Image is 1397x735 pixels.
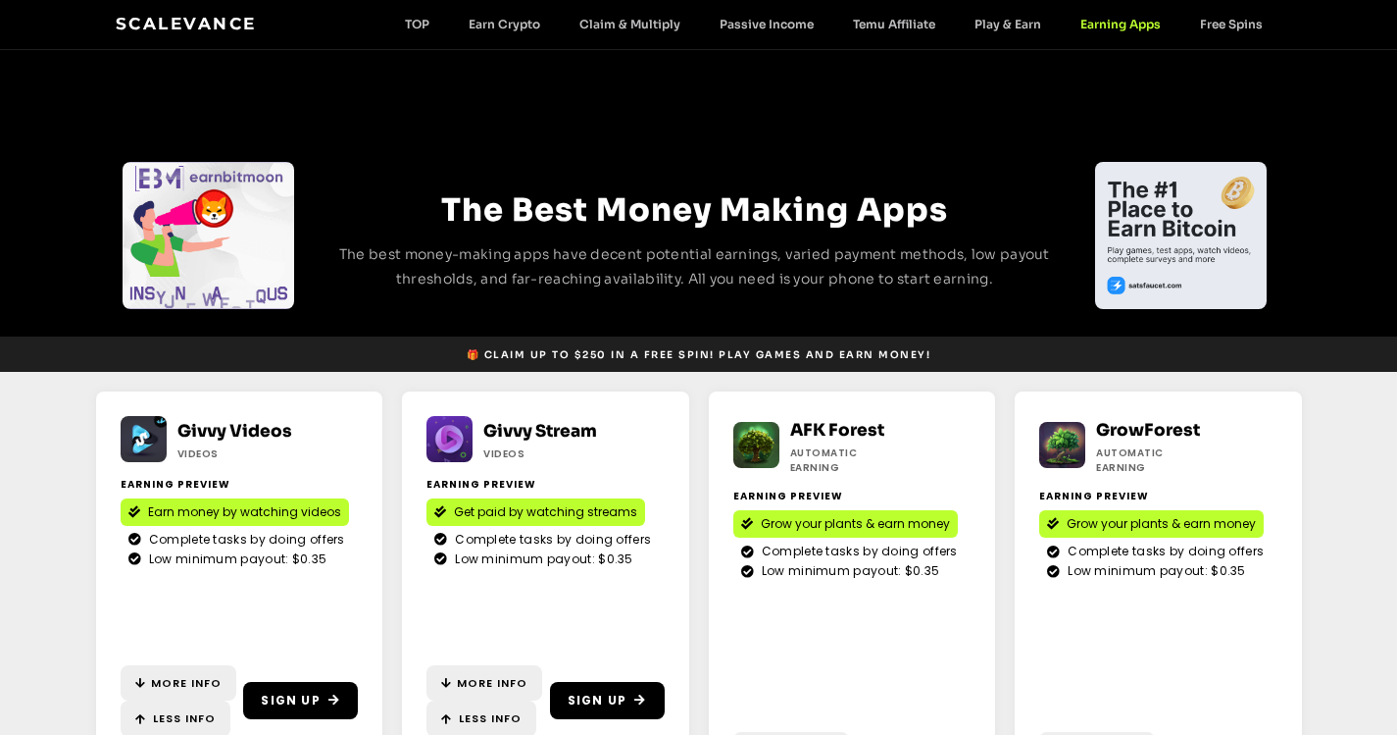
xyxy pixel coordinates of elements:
a: Earn Crypto [449,17,560,31]
a: More Info [121,665,236,702]
span: 🎁 Claim up to $250 in a free spin! Play games and earn money! [467,347,931,362]
span: Grow your plants & earn money [761,515,950,533]
a: Temu Affiliate [833,17,955,31]
span: Low minimum payout: $0.35 [1063,562,1246,580]
a: Claim & Multiply [560,17,700,31]
span: Complete tasks by doing offers [1063,543,1264,560]
span: Low minimum payout: $0.35 [450,551,633,568]
h2: Automatic earning [790,446,909,475]
h2: Earning Preview [426,477,665,492]
a: More Info [426,665,542,702]
a: Sign Up [550,682,665,719]
span: Earn money by watching videos [148,503,341,521]
span: Get paid by watching streams [454,503,637,521]
a: Free Spins [1180,17,1282,31]
span: Sign Up [261,692,320,709]
a: Givvy Videos [177,421,292,442]
span: Complete tasks by doing offers [144,531,345,549]
a: GrowForest [1096,420,1200,441]
a: TOP [385,17,449,31]
a: 🎁 Claim up to $250 in a free spin! Play games and earn money! [459,342,939,367]
a: Grow your plants & earn money [1039,510,1264,538]
a: Earning Apps [1061,17,1180,31]
p: The best money-making apps have decent potential earnings, varied payment methods, low payout thr... [331,242,1059,291]
span: More Info [457,675,527,692]
span: Sign Up [568,692,626,709]
span: Complete tasks by doing offers [450,531,651,549]
nav: Menu [385,17,1282,31]
a: Givvy Stream [483,421,597,442]
h2: Earning Preview [1039,489,1277,503]
span: More Info [151,675,222,692]
h2: Automatic earning [1096,446,1215,475]
a: AFK Forest [790,420,884,441]
span: Grow your plants & earn money [1067,515,1256,533]
a: Play & Earn [955,17,1061,31]
span: Less Info [459,710,522,727]
a: Passive Income [700,17,833,31]
h2: Earning Preview [733,489,972,503]
div: Slides [1095,162,1267,309]
span: Less Info [153,710,216,727]
h2: The Best Money Making Apps [331,185,1059,235]
a: Sign Up [243,682,358,719]
h2: Videos [483,446,602,461]
a: Grow your plants & earn money [733,510,958,538]
a: Earn money by watching videos [121,499,349,526]
a: Get paid by watching streams [426,499,645,526]
span: Low minimum payout: $0.35 [144,551,327,568]
div: Slides [123,162,294,309]
h2: Videos [177,446,296,461]
span: Low minimum payout: $0.35 [757,562,940,580]
h2: Earning Preview [121,477,359,492]
a: Scalevance [116,14,257,33]
span: Complete tasks by doing offers [757,543,958,560]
